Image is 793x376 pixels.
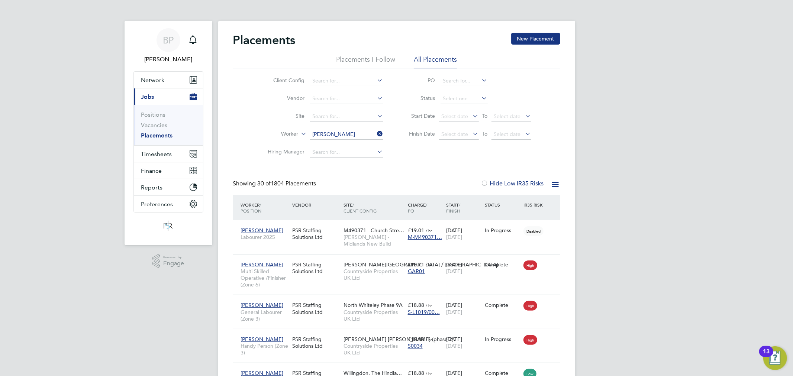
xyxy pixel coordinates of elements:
img: psrsolutions-logo-retina.png [161,220,175,232]
div: IR35 Risk [522,198,547,211]
div: 13 [763,351,770,361]
span: Select date [442,113,468,120]
label: Hiring Manager [262,148,305,155]
div: Vendor [290,198,342,211]
span: [DATE] [446,309,462,315]
span: / hr [426,337,432,342]
label: Client Config [262,77,305,84]
div: [DATE] [444,298,483,319]
label: Status [402,95,435,101]
h2: Placements [233,33,296,48]
input: Search for... [441,76,488,86]
a: [PERSON_NAME]Multi Skilled Operative /Finisher (Zone 6)PSR Staffing Solutions Ltd[PERSON_NAME][GE... [239,257,560,263]
span: [PERSON_NAME] [241,302,284,308]
button: Network [134,72,203,88]
span: High [523,301,537,311]
span: [PERSON_NAME] [241,336,284,343]
a: Vacancies [141,121,168,129]
span: Jobs [141,93,154,100]
div: Worker [239,198,290,217]
span: 30 of [258,180,271,187]
div: Showing [233,180,318,188]
span: £18.71 [408,261,424,268]
button: Reports [134,179,203,195]
label: PO [402,77,435,84]
a: Positions [141,111,166,118]
span: BP [163,35,174,45]
span: M-M490371… [408,234,442,240]
span: To [480,129,490,139]
span: [DATE] [446,343,462,349]
a: Go to home page [133,220,203,232]
input: Search for... [310,76,383,86]
div: Complete [485,302,520,308]
span: Reports [141,184,163,191]
span: Select date [494,113,521,120]
span: / hr [426,228,432,233]
div: Status [483,198,522,211]
span: Preferences [141,201,173,208]
span: High [523,335,537,345]
label: Vendor [262,95,305,101]
input: Search for... [310,147,383,158]
span: £19.01 [408,227,424,234]
label: Start Date [402,113,435,119]
span: Powered by [163,254,184,260]
span: Select date [442,131,468,137]
span: / Finish [446,202,460,214]
input: Search for... [310,111,383,122]
div: Complete [485,261,520,268]
button: New Placement [511,33,560,45]
a: [PERSON_NAME]Labourer 2025PSR Staffing Solutions LtdM490371 - Church Stre…[PERSON_NAME] - Midland... [239,223,560,229]
span: GAR01 [408,268,425,275]
a: Placements [141,132,173,139]
span: [PERSON_NAME][GEOGRAPHIC_DATA] / [GEOGRAPHIC_DATA] [344,261,498,268]
span: General Labourer (Zone 3) [241,309,288,322]
span: £18.88 [408,336,424,343]
span: S0034 [408,343,423,349]
span: [PERSON_NAME] - Midlands New Build [344,234,404,247]
span: High [523,260,537,270]
div: [DATE] [444,257,483,278]
span: [DATE] [446,268,462,275]
button: Finance [134,162,203,179]
span: 1804 Placements [258,180,316,187]
span: / Client Config [344,202,377,214]
div: Jobs [134,105,203,145]
div: PSR Staffing Solutions Ltd [290,257,342,278]
span: Select date [494,131,521,137]
li: Placements I Follow [336,55,395,68]
div: PSR Staffing Solutions Ltd [290,223,342,244]
span: / hr [426,370,432,376]
span: To [480,111,490,121]
span: / Position [241,202,262,214]
span: [PERSON_NAME] [241,261,284,268]
div: In Progress [485,336,520,343]
div: Charge [406,198,445,217]
span: Countryside Properties UK Ltd [344,309,404,322]
div: Site [342,198,406,217]
span: Finance [141,167,162,174]
a: [PERSON_NAME]Handy Person (Zone 3)PSR Staffing Solutions Ltd[PERSON_NAME] [PERSON_NAME] (phase 2)... [239,332,560,338]
button: Timesheets [134,146,203,162]
span: Countryside Properties UK Ltd [344,343,404,356]
a: Powered byEngage [152,254,184,268]
span: Network [141,77,165,84]
a: BP[PERSON_NAME] [133,28,203,64]
a: [PERSON_NAME]General Labourer (Zone 3)PSR Staffing Solutions LtdWillingdon, The Hindla…Countrysid... [239,366,560,372]
label: Hide Low IR35 Risks [481,180,544,187]
div: PSR Staffing Solutions Ltd [290,298,342,319]
span: S-L1019/00… [408,309,440,315]
span: Disabled [523,226,544,236]
span: North Whiteley Phase 9A [344,302,403,308]
span: [PERSON_NAME] [241,227,284,234]
button: Jobs [134,88,203,105]
span: £18.88 [408,302,424,308]
span: Countryside Properties UK Ltd [344,268,404,281]
div: [DATE] [444,223,483,244]
span: Engage [163,260,184,267]
button: Open Resource Center, 13 new notifications [763,346,787,370]
label: Worker [256,130,299,138]
span: / PO [408,202,427,214]
label: Finish Date [402,130,435,137]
